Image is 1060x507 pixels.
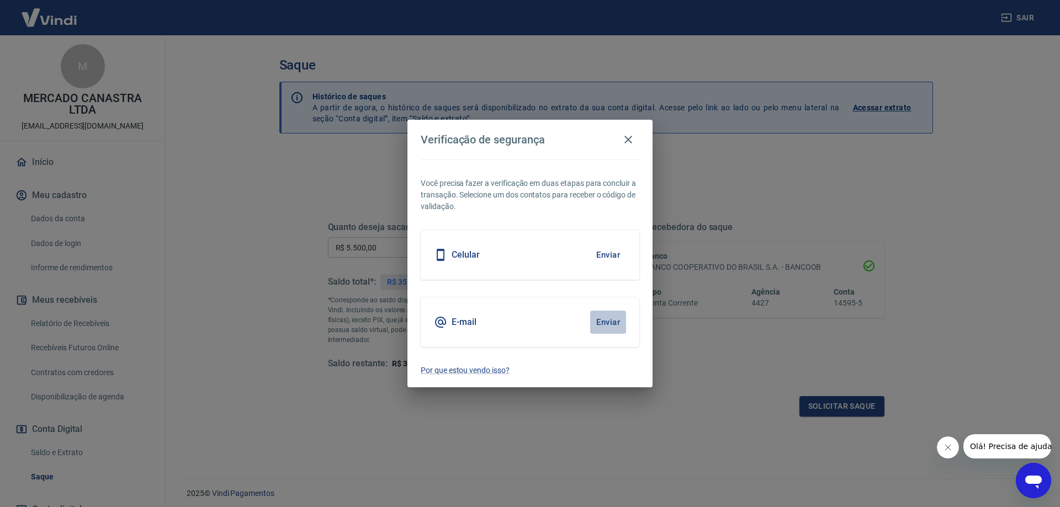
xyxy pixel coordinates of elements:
[421,133,545,146] h4: Verificação de segurança
[963,434,1051,458] iframe: Mensagem da empresa
[590,311,626,334] button: Enviar
[452,317,476,328] h5: E-mail
[1016,463,1051,498] iframe: Botão para abrir a janela de mensagens
[590,243,626,266] button: Enviar
[421,365,639,376] a: Por que estou vendo isso?
[7,8,93,17] span: Olá! Precisa de ajuda?
[937,436,959,458] iframe: Fechar mensagem
[452,249,480,260] h5: Celular
[421,178,639,212] p: Você precisa fazer a verificação em duas etapas para concluir a transação. Selecione um dos conta...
